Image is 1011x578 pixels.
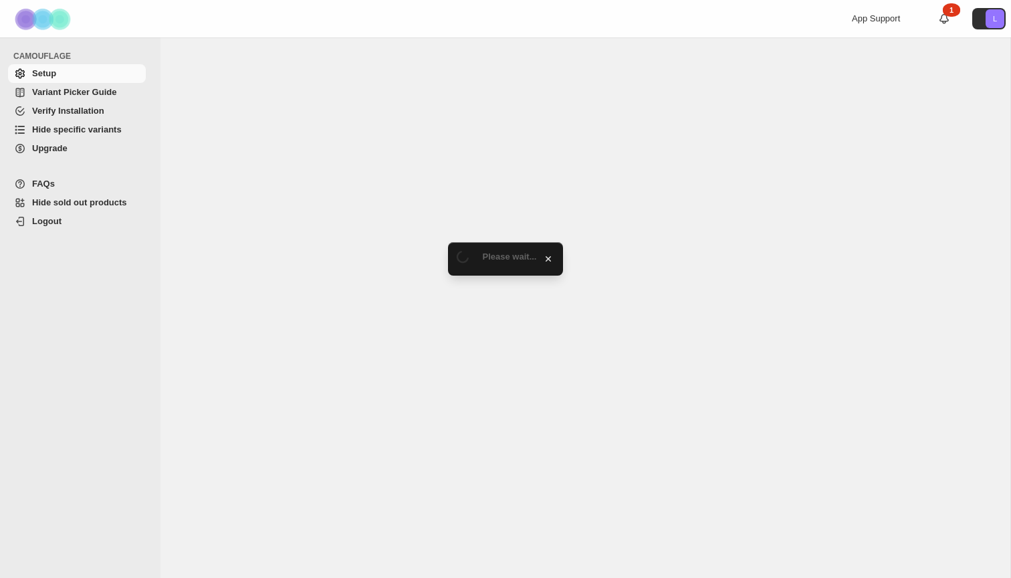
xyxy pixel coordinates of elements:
[483,252,537,262] span: Please wait...
[937,12,951,25] a: 1
[8,120,146,139] a: Hide specific variants
[8,139,146,158] a: Upgrade
[8,83,146,102] a: Variant Picker Guide
[8,212,146,231] a: Logout
[32,87,116,97] span: Variant Picker Guide
[852,13,900,23] span: App Support
[32,143,68,153] span: Upgrade
[8,102,146,120] a: Verify Installation
[32,68,56,78] span: Setup
[972,8,1006,29] button: Avatar with initials L
[986,9,1004,28] span: Avatar with initials L
[32,216,62,226] span: Logout
[32,179,55,189] span: FAQs
[32,106,104,116] span: Verify Installation
[8,175,146,193] a: FAQs
[32,197,127,207] span: Hide sold out products
[13,51,151,62] span: CAMOUFLAGE
[11,1,78,37] img: Camouflage
[8,193,146,212] a: Hide sold out products
[993,15,997,23] text: L
[8,64,146,83] a: Setup
[943,3,960,17] div: 1
[32,124,122,134] span: Hide specific variants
